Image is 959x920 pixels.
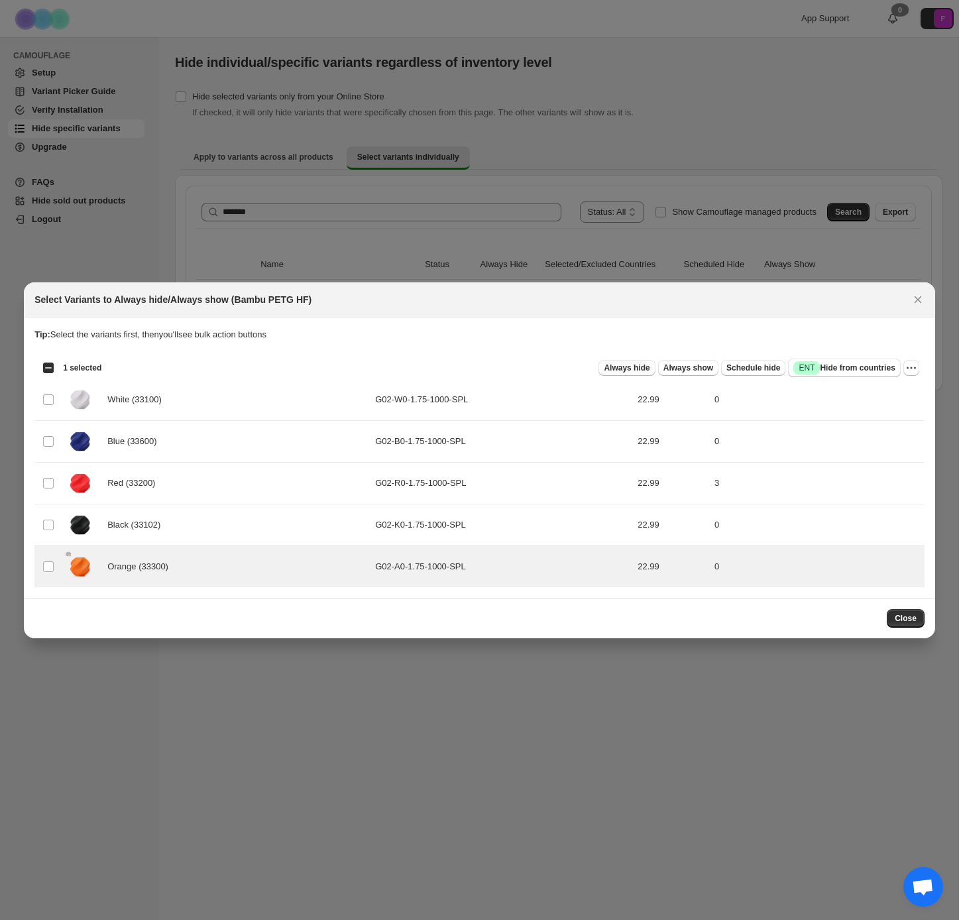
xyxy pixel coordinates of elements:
[634,462,710,504] td: 22.99
[107,435,164,448] span: Blue (33600)
[710,546,925,587] td: 0
[710,504,925,546] td: 0
[34,293,311,306] h2: Select Variants to Always hide/Always show (Bambu PETG HF)
[598,360,655,376] button: Always hide
[663,363,713,373] span: Always show
[658,360,718,376] button: Always show
[64,508,97,542] img: PETGHF_Black.webp
[721,360,785,376] button: Schedule hide
[371,546,634,587] td: G02-A0-1.75-1000-SPL
[64,467,97,500] img: PETGHFRed.webp
[634,420,710,462] td: 22.99
[371,504,634,546] td: G02-K0-1.75-1000-SPL
[903,360,919,376] button: More actions
[887,609,925,628] button: Close
[107,560,176,573] span: Orange (33300)
[634,504,710,546] td: 22.99
[634,546,710,587] td: 22.99
[371,462,634,504] td: G02-R0-1.75-1000-SPL
[909,290,927,309] button: Close
[604,363,649,373] span: Always hide
[371,378,634,420] td: G02-W0-1.75-1000-SPL
[107,393,169,406] span: White (33100)
[726,363,780,373] span: Schedule hide
[895,613,917,624] span: Close
[64,550,97,583] img: PETGHFOrange.webp
[710,378,925,420] td: 0
[63,363,101,373] span: 1 selected
[788,359,900,377] button: SuccessENTHide from countries
[710,420,925,462] td: 0
[64,425,97,458] img: PETGHF_Blue.webp
[903,867,943,907] a: Open chat
[371,420,634,462] td: G02-B0-1.75-1000-SPL
[107,518,168,532] span: Black (33102)
[710,462,925,504] td: 3
[634,378,710,420] td: 22.99
[34,329,50,339] strong: Tip:
[34,328,925,341] p: Select the variants first, then you'll see bulk action buttons
[64,383,97,416] img: PETGHF_White.webp
[793,361,895,374] span: Hide from countries
[107,477,162,490] span: Red (33200)
[799,363,815,373] span: ENT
